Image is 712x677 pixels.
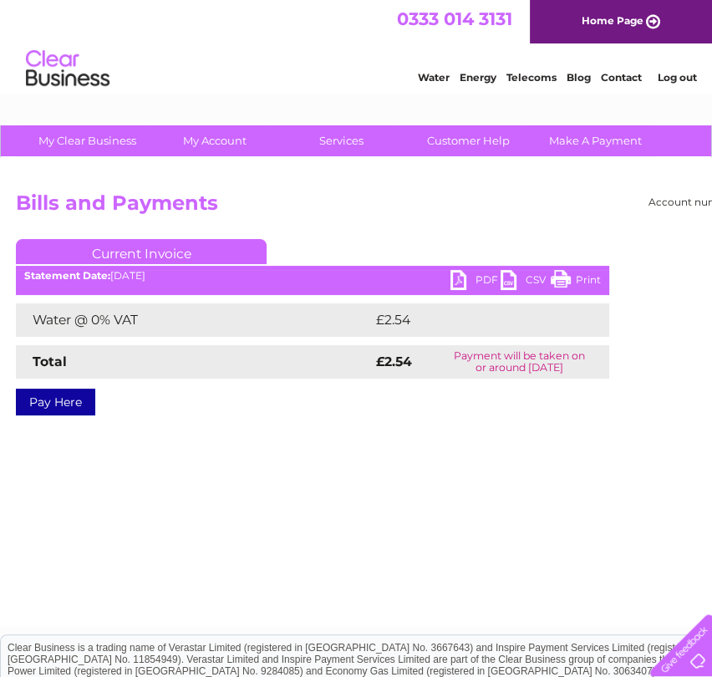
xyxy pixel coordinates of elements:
[506,71,557,84] a: Telecoms
[526,125,664,156] a: Make A Payment
[145,125,283,156] a: My Account
[33,354,67,369] strong: Total
[16,270,609,282] div: [DATE]
[501,270,551,294] a: CSV
[376,354,412,369] strong: £2.54
[16,389,95,415] a: Pay Here
[418,71,450,84] a: Water
[657,71,696,84] a: Log out
[460,71,496,84] a: Energy
[601,71,642,84] a: Contact
[450,270,501,294] a: PDF
[16,239,267,264] a: Current Invoice
[372,303,570,337] td: £2.54
[24,269,110,282] b: Statement Date:
[430,345,609,379] td: Payment will be taken on or around [DATE]
[25,43,110,94] img: logo.png
[399,125,537,156] a: Customer Help
[18,125,156,156] a: My Clear Business
[16,303,372,337] td: Water @ 0% VAT
[567,71,591,84] a: Blog
[272,125,410,156] a: Services
[551,270,601,294] a: Print
[397,8,512,29] a: 0333 014 3131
